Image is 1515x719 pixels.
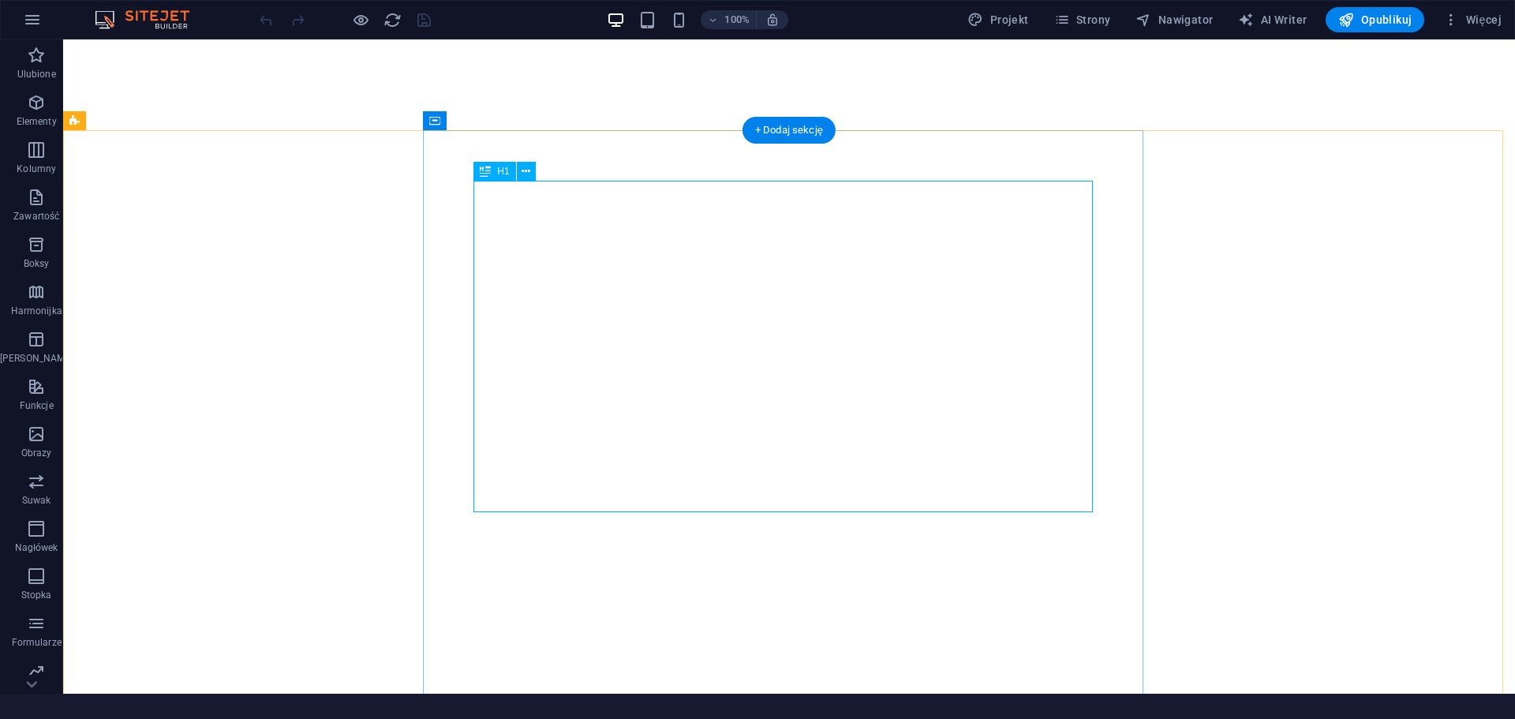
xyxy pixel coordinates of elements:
p: Funkcje [20,399,54,412]
button: Opublikuj [1326,7,1424,32]
p: Kolumny [17,163,56,175]
p: Boksy [24,257,50,270]
span: Opublikuj [1338,12,1412,28]
button: 100% [701,10,757,29]
span: Strony [1054,12,1111,28]
span: Więcej [1443,12,1502,28]
p: Formularze [12,636,62,649]
p: Harmonijka [11,305,62,317]
span: Projekt [967,12,1028,28]
button: Więcej [1437,7,1508,32]
p: Ulubione [17,68,56,81]
p: Nagłówek [15,541,58,554]
button: Kliknij tutaj, aby wyjść z trybu podglądu i kontynuować edycję [351,10,370,29]
p: Obrazy [21,447,52,459]
p: Zawartość [13,210,59,223]
h6: 100% [724,10,750,29]
button: Projekt [961,7,1034,32]
p: Suwak [22,494,51,507]
span: AI Writer [1238,12,1307,28]
button: Strony [1048,7,1117,32]
p: Stopka [21,589,52,601]
button: AI Writer [1232,7,1313,32]
p: Elementy [17,115,57,128]
span: H1 [497,167,509,176]
i: Przeładuj stronę [383,11,402,29]
img: Editor Logo [91,10,209,29]
button: Nawigator [1129,7,1219,32]
div: Projekt (Ctrl+Alt+Y) [961,7,1034,32]
i: Po zmianie rozmiaru automatycznie dostosowuje poziom powiększenia do wybranego urządzenia. [765,13,780,27]
span: Nawigator [1135,12,1213,28]
div: + Dodaj sekcję [743,117,836,144]
button: reload [383,10,402,29]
